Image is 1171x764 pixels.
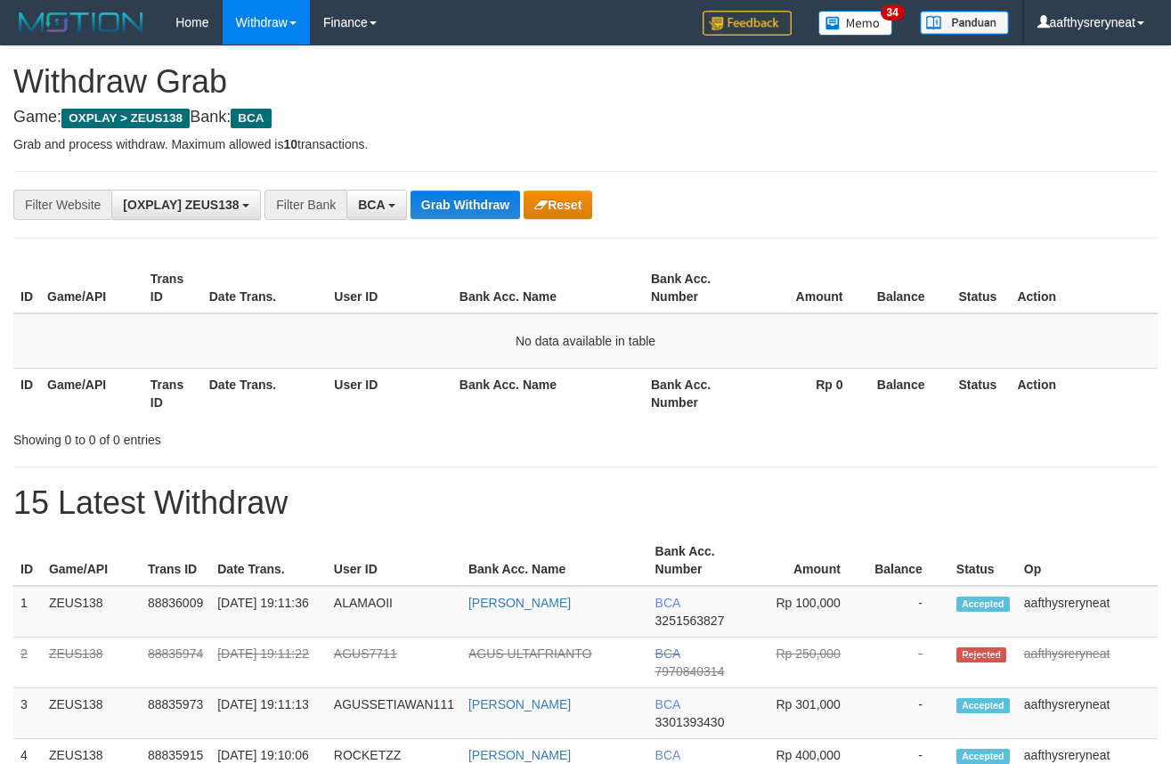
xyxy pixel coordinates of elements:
[61,109,190,128] span: OXPLAY > ZEUS138
[655,748,680,762] span: BCA
[210,688,327,739] td: [DATE] 19:11:13
[951,368,1010,419] th: Status
[283,137,297,151] strong: 10
[210,586,327,638] td: [DATE] 19:11:36
[346,190,407,220] button: BCA
[123,198,239,212] span: [OXPLAY] ZEUS138
[1017,586,1158,638] td: aafthysreryneat
[461,535,648,586] th: Bank Acc. Name
[747,368,870,419] th: Rp 0
[468,596,571,610] a: [PERSON_NAME]
[143,368,202,419] th: Trans ID
[411,191,520,219] button: Grab Withdraw
[143,263,202,313] th: Trans ID
[644,368,747,419] th: Bank Acc. Number
[13,638,42,688] td: 2
[264,190,346,220] div: Filter Bank
[748,586,867,638] td: Rp 100,000
[1010,368,1158,419] th: Action
[13,424,475,449] div: Showing 0 to 0 of 0 entries
[867,688,949,739] td: -
[747,263,870,313] th: Amount
[358,198,385,212] span: BCA
[748,638,867,688] td: Rp 250,000
[452,368,644,419] th: Bank Acc. Name
[1017,688,1158,739] td: aafthysreryneat
[327,638,461,688] td: AGUS7711
[141,535,210,586] th: Trans ID
[13,368,40,419] th: ID
[655,715,725,729] span: Copy 3301393430 to clipboard
[1017,638,1158,688] td: aafthysreryneat
[210,535,327,586] th: Date Trans.
[13,485,1158,521] h1: 15 Latest Withdraw
[42,586,141,638] td: ZEUS138
[13,135,1158,153] p: Grab and process withdraw. Maximum allowed is transactions.
[202,368,328,419] th: Date Trans.
[13,535,42,586] th: ID
[648,535,749,586] th: Bank Acc. Number
[468,697,571,711] a: [PERSON_NAME]
[703,11,792,36] img: Feedback.jpg
[951,263,1010,313] th: Status
[13,313,1158,369] td: No data available in table
[13,190,111,220] div: Filter Website
[42,535,141,586] th: Game/API
[748,688,867,739] td: Rp 301,000
[920,11,1009,35] img: panduan.png
[956,597,1010,612] span: Accepted
[40,263,143,313] th: Game/API
[327,586,461,638] td: ALAMAOII
[13,9,149,36] img: MOTION_logo.png
[867,638,949,688] td: -
[655,596,680,610] span: BCA
[13,64,1158,100] h1: Withdraw Grab
[13,688,42,739] td: 3
[1017,535,1158,586] th: Op
[13,263,40,313] th: ID
[452,263,644,313] th: Bank Acc. Name
[655,664,725,679] span: Copy 7970840314 to clipboard
[818,11,893,36] img: Button%20Memo.svg
[949,535,1017,586] th: Status
[870,368,952,419] th: Balance
[956,698,1010,713] span: Accepted
[327,368,452,419] th: User ID
[141,638,210,688] td: 88835974
[202,263,328,313] th: Date Trans.
[748,535,867,586] th: Amount
[327,263,452,313] th: User ID
[867,535,949,586] th: Balance
[231,109,271,128] span: BCA
[210,638,327,688] td: [DATE] 19:11:22
[881,4,905,20] span: 34
[524,191,592,219] button: Reset
[644,263,747,313] th: Bank Acc. Number
[468,748,571,762] a: [PERSON_NAME]
[13,586,42,638] td: 1
[327,688,461,739] td: AGUSSETIAWAN111
[42,638,141,688] td: ZEUS138
[870,263,952,313] th: Balance
[468,646,591,661] a: AGUS ULTAFRIANTO
[141,586,210,638] td: 88836009
[42,688,141,739] td: ZEUS138
[111,190,261,220] button: [OXPLAY] ZEUS138
[655,697,680,711] span: BCA
[327,535,461,586] th: User ID
[40,368,143,419] th: Game/API
[655,614,725,628] span: Copy 3251563827 to clipboard
[13,109,1158,126] h4: Game: Bank:
[956,647,1006,662] span: Rejected
[1010,263,1158,313] th: Action
[867,586,949,638] td: -
[141,688,210,739] td: 88835973
[655,646,680,661] span: BCA
[956,749,1010,764] span: Accepted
